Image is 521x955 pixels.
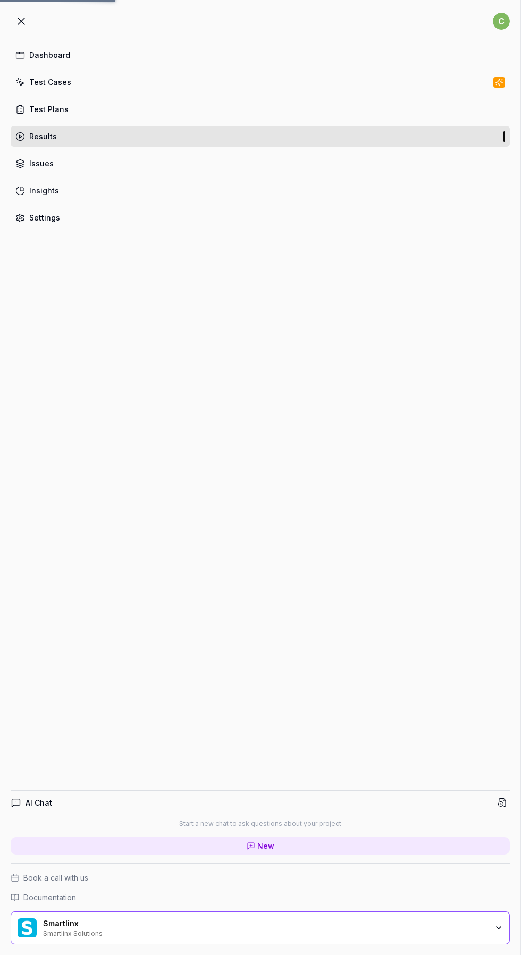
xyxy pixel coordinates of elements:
div: Test Cases [29,77,71,88]
span: Book a call with us [23,872,88,883]
a: Documentation [11,892,510,903]
h4: AI Chat [26,797,52,808]
button: c [493,11,510,32]
img: Smartlinx Logo [18,918,37,937]
a: New [11,837,510,855]
span: c [493,13,510,30]
div: Results [29,131,57,142]
div: Smartlinx Solutions [43,928,449,937]
div: Insights [29,185,59,196]
div: Settings [29,212,60,223]
div: Dashboard [29,49,70,61]
span: Documentation [23,892,76,903]
a: Insights [11,180,510,201]
span: New [257,840,274,851]
a: Dashboard [11,45,510,65]
button: Smartlinx LogoSmartlinxSmartlinx Solutions [11,911,510,944]
a: Results [11,126,510,147]
div: Smartlinx [43,919,449,928]
div: Test Plans [29,104,69,115]
a: Test Cases [11,72,510,92]
a: Book a call with us [11,872,510,883]
div: Issues [29,158,54,169]
p: Start a new chat to ask questions about your project [179,819,341,829]
a: Issues [11,153,510,174]
a: Test Plans [11,99,510,120]
a: Settings [11,207,510,228]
